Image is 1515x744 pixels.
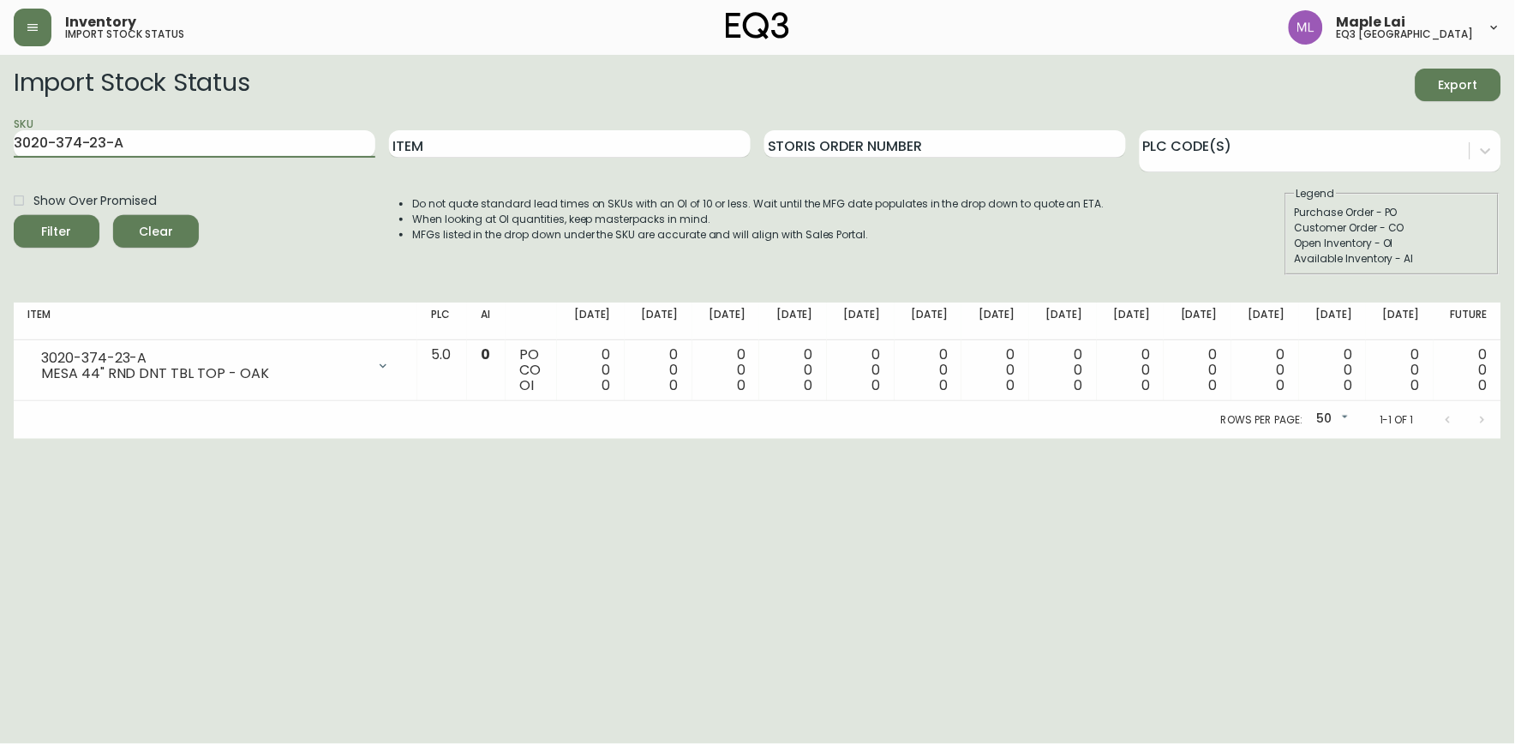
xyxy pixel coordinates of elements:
p: 1-1 of 1 [1380,412,1414,428]
div: 0 0 [975,347,1015,393]
div: 0 0 [1177,347,1218,393]
div: 0 0 [1447,347,1488,393]
span: OI [519,375,534,395]
button: Filter [14,215,99,248]
div: Available Inventory - AI [1295,251,1490,267]
img: 61e28cffcf8cc9f4e300d877dd684943 [1289,10,1323,45]
span: 0 [1007,375,1015,395]
th: [DATE] [961,303,1029,340]
th: [DATE] [759,303,827,340]
span: 0 [670,375,679,395]
span: 0 [1344,375,1352,395]
span: 0 [602,375,611,395]
div: 0 0 [638,347,679,393]
th: [DATE] [1366,303,1434,340]
div: 0 0 [1380,347,1420,393]
span: Show Over Promised [33,192,156,210]
div: 3020-374-23-A [41,351,366,366]
div: 50 [1309,405,1352,434]
div: Open Inventory - OI [1295,236,1490,251]
span: 0 [1141,375,1150,395]
th: [DATE] [1164,303,1231,340]
div: MESA 44" RND DNT TBL TOP - OAK [41,366,366,381]
div: Customer Order - CO [1295,220,1490,236]
div: 0 0 [773,347,813,393]
div: 3020-374-23-AMESA 44" RND DNT TBL TOP - OAK [27,347,404,385]
th: [DATE] [692,303,760,340]
li: MFGs listed in the drop down under the SKU are accurate and will align with Sales Portal. [412,227,1105,243]
th: [DATE] [1231,303,1299,340]
th: Future [1434,303,1501,340]
span: 0 [481,345,490,364]
h5: import stock status [65,29,184,39]
span: 0 [737,375,746,395]
span: 0 [1075,375,1083,395]
th: [DATE] [1097,303,1165,340]
img: logo [726,12,789,39]
h2: Import Stock Status [14,69,249,101]
div: 0 0 [706,347,746,393]
th: [DATE] [895,303,962,340]
div: 0 0 [908,347,949,393]
span: 0 [1277,375,1285,395]
th: Item [14,303,417,340]
th: [DATE] [1299,303,1367,340]
p: Rows per page: [1221,412,1302,428]
span: Export [1429,75,1488,96]
button: Export [1416,69,1501,101]
div: Filter [42,221,72,243]
div: Purchase Order - PO [1295,205,1490,220]
div: 0 0 [1313,347,1353,393]
div: 0 0 [1111,347,1151,393]
span: Inventory [65,15,136,29]
th: [DATE] [557,303,625,340]
span: 0 [1209,375,1218,395]
span: Clear [127,221,185,243]
li: Do not quote standard lead times on SKUs with an OI of 10 or less. Wait until the MFG date popula... [412,196,1105,212]
div: 0 0 [841,347,881,393]
span: 0 [1411,375,1420,395]
span: 0 [1479,375,1488,395]
div: PO CO [519,347,543,393]
li: When looking at OI quantities, keep masterpacks in mind. [412,212,1105,227]
th: AI [467,303,506,340]
th: [DATE] [1029,303,1097,340]
div: 0 0 [571,347,611,393]
div: 0 0 [1245,347,1285,393]
td: 5.0 [417,340,467,401]
span: 0 [939,375,948,395]
th: [DATE] [625,303,692,340]
h5: eq3 [GEOGRAPHIC_DATA] [1337,29,1474,39]
span: 0 [805,375,813,395]
legend: Legend [1295,186,1337,201]
span: Maple Lai [1337,15,1406,29]
th: [DATE] [827,303,895,340]
div: 0 0 [1043,347,1083,393]
th: PLC [417,303,467,340]
span: 0 [872,375,881,395]
button: Clear [113,215,199,248]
